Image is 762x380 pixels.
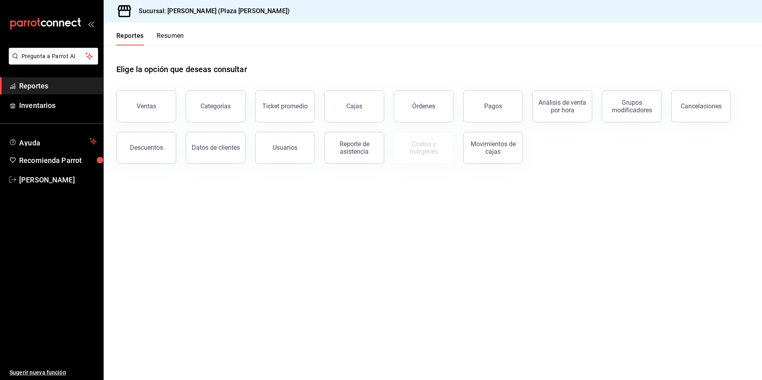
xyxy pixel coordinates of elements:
span: Inventarios [19,100,97,111]
button: Contrata inventarios para ver este reporte [394,132,454,164]
button: Descuentos [116,132,176,164]
div: Análisis de venta por hora [538,99,587,114]
div: Ventas [137,102,156,110]
a: Pregunta a Parrot AI [6,58,98,66]
span: Ayuda [19,137,86,146]
div: navigation tabs [116,32,184,45]
button: Pagos [463,90,523,122]
div: Grupos modificadores [607,99,656,114]
button: Cancelaciones [671,90,731,122]
button: Ventas [116,90,176,122]
h1: Elige la opción que deseas consultar [116,63,247,75]
button: open_drawer_menu [88,21,94,27]
button: Reporte de asistencia [324,132,384,164]
span: Recomienda Parrot [19,155,97,166]
div: Cancelaciones [681,102,722,110]
button: Ticket promedio [255,90,315,122]
div: Reporte de asistencia [330,140,379,155]
button: Análisis de venta por hora [532,90,592,122]
div: Movimientos de cajas [468,140,518,155]
span: Sugerir nueva función [10,368,97,377]
div: Órdenes [412,102,435,110]
div: Cajas [346,102,363,111]
button: Grupos modificadores [602,90,662,122]
span: Reportes [19,80,97,91]
button: Reportes [116,32,144,45]
button: Movimientos de cajas [463,132,523,164]
div: Usuarios [273,144,297,151]
button: Usuarios [255,132,315,164]
button: Categorías [186,90,245,122]
span: [PERSON_NAME] [19,174,97,185]
button: Pregunta a Parrot AI [9,48,98,65]
a: Cajas [324,90,384,122]
div: Ticket promedio [262,102,308,110]
div: Categorías [200,102,231,110]
button: Resumen [157,32,184,45]
div: Datos de clientes [192,144,240,151]
button: Datos de clientes [186,132,245,164]
button: Órdenes [394,90,454,122]
div: Descuentos [130,144,163,151]
h3: Sucursal: [PERSON_NAME] (Plaza [PERSON_NAME]) [132,6,290,16]
span: Pregunta a Parrot AI [22,52,86,61]
div: Pagos [484,102,502,110]
div: Costos y márgenes [399,140,448,155]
